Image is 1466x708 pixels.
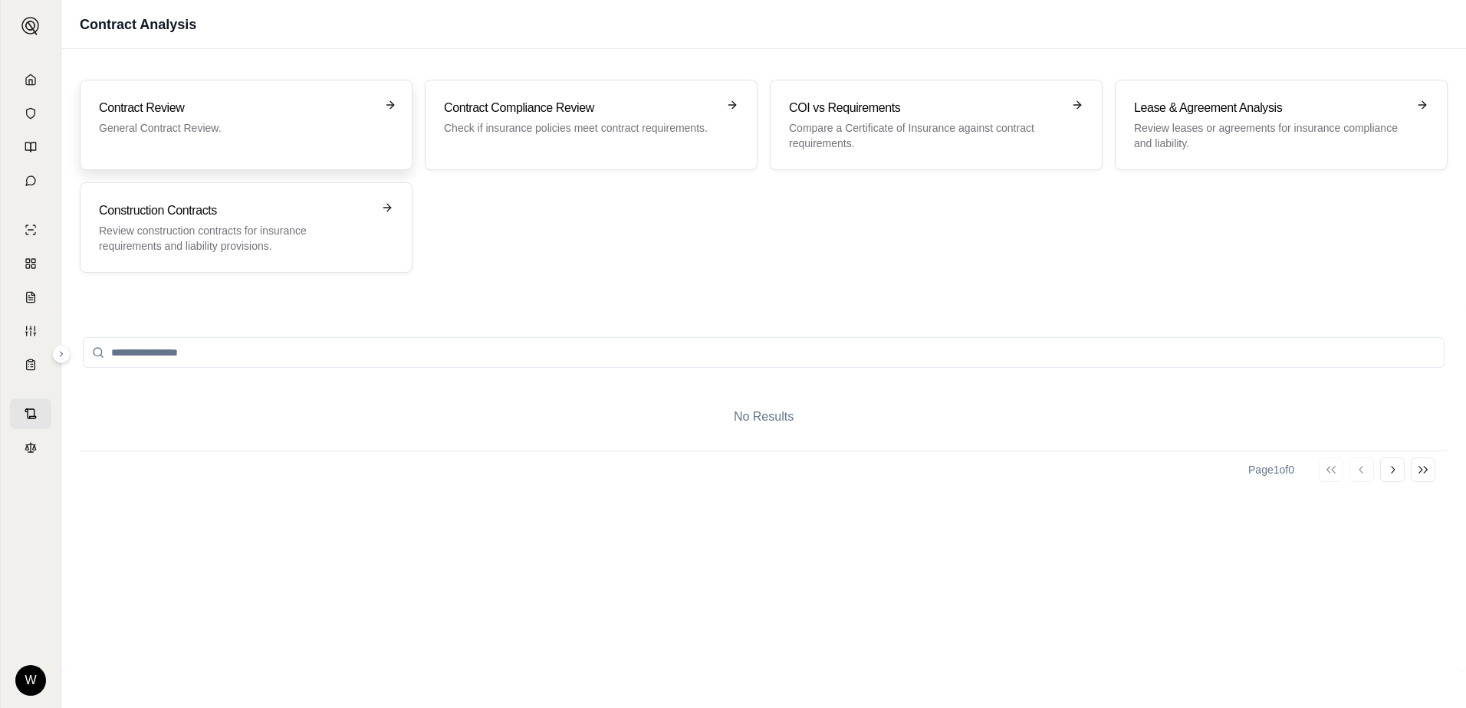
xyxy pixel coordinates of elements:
[1248,462,1294,477] div: Page 1 of 0
[52,345,71,363] button: Expand sidebar
[10,432,51,463] a: Legal Search Engine
[10,398,51,429] a: Contract Analysis
[15,11,46,41] button: Expand sidebar
[10,248,51,279] a: Policy Comparisons
[444,99,717,117] h3: Contract Compliance Review
[10,98,51,129] a: Documents Vault
[99,120,372,136] p: General Contract Review.
[15,665,46,696] div: W
[789,99,1062,117] h3: COI vs Requirements
[99,223,372,254] p: Review construction contracts for insurance requirements and liability provisions.
[80,14,196,35] h1: Contract Analysis
[789,120,1062,151] p: Compare a Certificate of Insurance against contract requirements.
[99,99,372,117] h3: Contract Review
[10,282,51,313] a: Claim Coverage
[10,132,51,162] a: Prompt Library
[99,202,372,220] h3: Construction Contracts
[10,316,51,346] a: Custom Report
[1134,99,1407,117] h3: Lease & Agreement Analysis
[21,17,40,35] img: Expand sidebar
[10,349,51,380] a: Coverage Table
[10,215,51,245] a: Single Policy
[444,120,717,136] p: Check if insurance policies meet contract requirements.
[80,383,1448,451] div: No Results
[1134,120,1407,151] p: Review leases or agreements for insurance compliance and liability.
[10,166,51,196] a: Chat
[10,64,51,95] a: Home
